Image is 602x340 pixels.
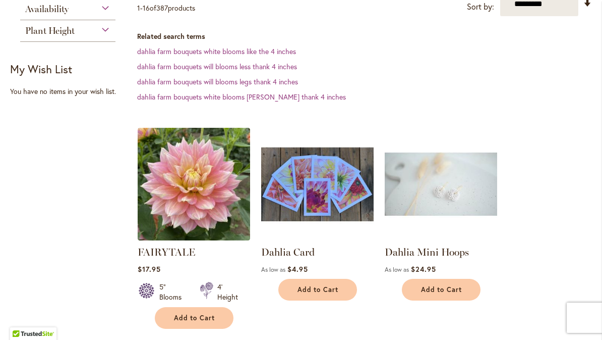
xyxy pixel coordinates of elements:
a: FAIRYTALE [138,246,195,258]
span: Add to Cart [297,285,339,294]
span: Availability [25,4,69,15]
strong: My Wish List [10,62,72,76]
img: Dahlia Mini Hoops [385,128,497,240]
div: 4' Height [217,282,238,302]
div: You have no items in your wish list. [10,86,131,96]
div: 5" Blooms [159,282,188,302]
span: As low as [385,266,409,273]
span: $4.95 [287,264,308,274]
span: 1 [137,3,140,13]
a: Group shot of Dahlia Cards [261,233,374,242]
a: dahlia farm bouquets will blooms less thank 4 inches [137,62,297,71]
button: Add to Cart [402,279,480,301]
span: Add to Cart [174,314,215,322]
a: dahlia farm bouquets will blooms legs thank 4 inches [137,77,298,86]
img: Group shot of Dahlia Cards [261,128,374,240]
a: Dahlia Mini Hoops [385,246,469,258]
img: Fairytale [138,128,250,240]
iframe: Launch Accessibility Center [8,304,36,332]
a: Dahlia Card [261,246,315,258]
dt: Related search terms [137,31,592,41]
span: Plant Height [25,25,75,36]
span: $17.95 [138,264,161,274]
span: $24.95 [411,264,436,274]
a: Dahlia Mini Hoops [385,233,497,242]
a: Fairytale [138,233,250,242]
a: dahlia farm bouquets white blooms like the 4 inches [137,46,296,56]
span: As low as [261,266,285,273]
span: 387 [156,3,168,13]
button: Add to Cart [278,279,357,301]
span: 16 [143,3,150,13]
button: Add to Cart [155,307,233,329]
span: Add to Cart [421,285,462,294]
a: dahlia farm bouquets white blooms [PERSON_NAME] thank 4 inches [137,92,346,102]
